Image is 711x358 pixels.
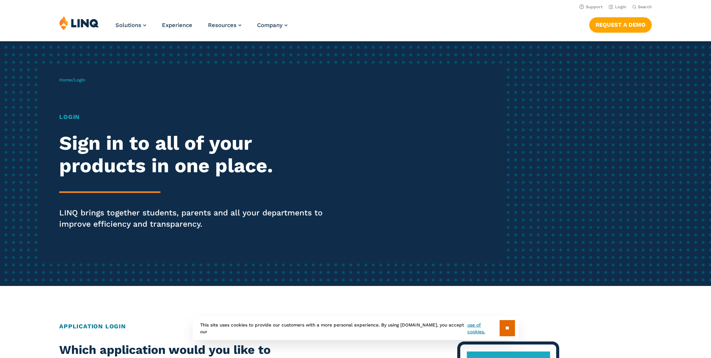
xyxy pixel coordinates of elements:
img: LINQ | K‑12 Software [59,16,99,30]
a: Company [257,22,287,29]
button: Open Search Bar [632,4,652,10]
nav: Button Navigation [589,16,652,32]
a: Login [609,5,626,9]
a: Resources [208,22,241,29]
a: Experience [162,22,192,29]
h2: Application Login [59,322,652,331]
p: LINQ brings together students, parents and all your departments to improve efficiency and transpa... [59,207,333,230]
a: Home [59,77,72,83]
span: Login [74,77,85,83]
span: Solutions [115,22,141,29]
a: use of cookies. [467,322,499,335]
span: Search [638,5,652,9]
h1: Login [59,113,333,122]
nav: Primary Navigation [115,16,287,41]
h2: Sign in to all of your products in one place. [59,132,333,177]
a: Support [579,5,603,9]
span: Company [257,22,283,29]
a: Solutions [115,22,146,29]
span: Resources [208,22,237,29]
div: This site uses cookies to provide our customers with a more personal experience. By using [DOMAIN... [193,316,519,340]
a: Request a Demo [589,17,652,32]
span: / [59,77,85,83]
